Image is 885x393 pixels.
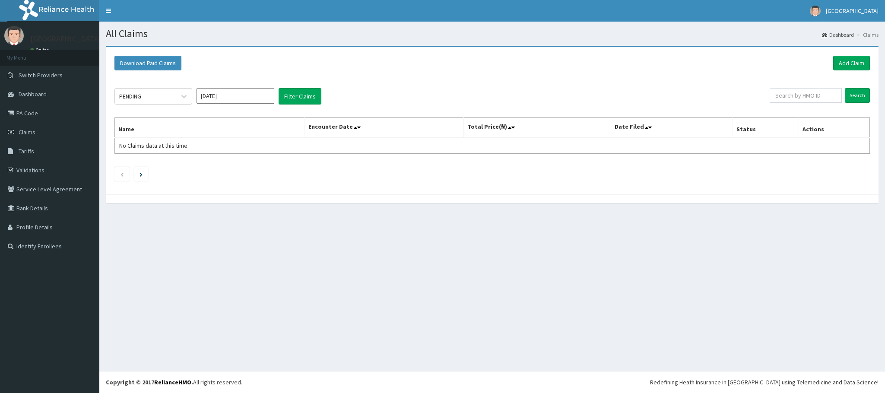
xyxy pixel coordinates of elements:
span: Dashboard [19,90,47,98]
input: Search by HMO ID [770,88,842,103]
img: User Image [4,26,24,45]
th: Name [115,118,305,138]
span: Switch Providers [19,71,63,79]
span: Tariffs [19,147,34,155]
a: Next page [140,170,143,178]
th: Actions [799,118,869,138]
th: Date Filed [611,118,733,138]
a: Previous page [120,170,124,178]
span: No Claims data at this time. [119,142,189,149]
strong: Copyright © 2017 . [106,378,193,386]
span: Claims [19,128,35,136]
a: Add Claim [833,56,870,70]
img: User Image [810,6,821,16]
a: RelianceHMO [154,378,191,386]
th: Total Price(₦) [464,118,611,138]
footer: All rights reserved. [99,371,885,393]
li: Claims [855,31,879,38]
p: [GEOGRAPHIC_DATA] [30,35,102,43]
input: Search [845,88,870,103]
input: Select Month and Year [197,88,274,104]
span: [GEOGRAPHIC_DATA] [826,7,879,15]
a: Dashboard [822,31,854,38]
div: Redefining Heath Insurance in [GEOGRAPHIC_DATA] using Telemedicine and Data Science! [650,378,879,387]
button: Download Paid Claims [114,56,181,70]
th: Encounter Date [305,118,464,138]
a: Online [30,47,51,53]
h1: All Claims [106,28,879,39]
th: Status [733,118,799,138]
div: PENDING [119,92,141,101]
button: Filter Claims [279,88,321,105]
